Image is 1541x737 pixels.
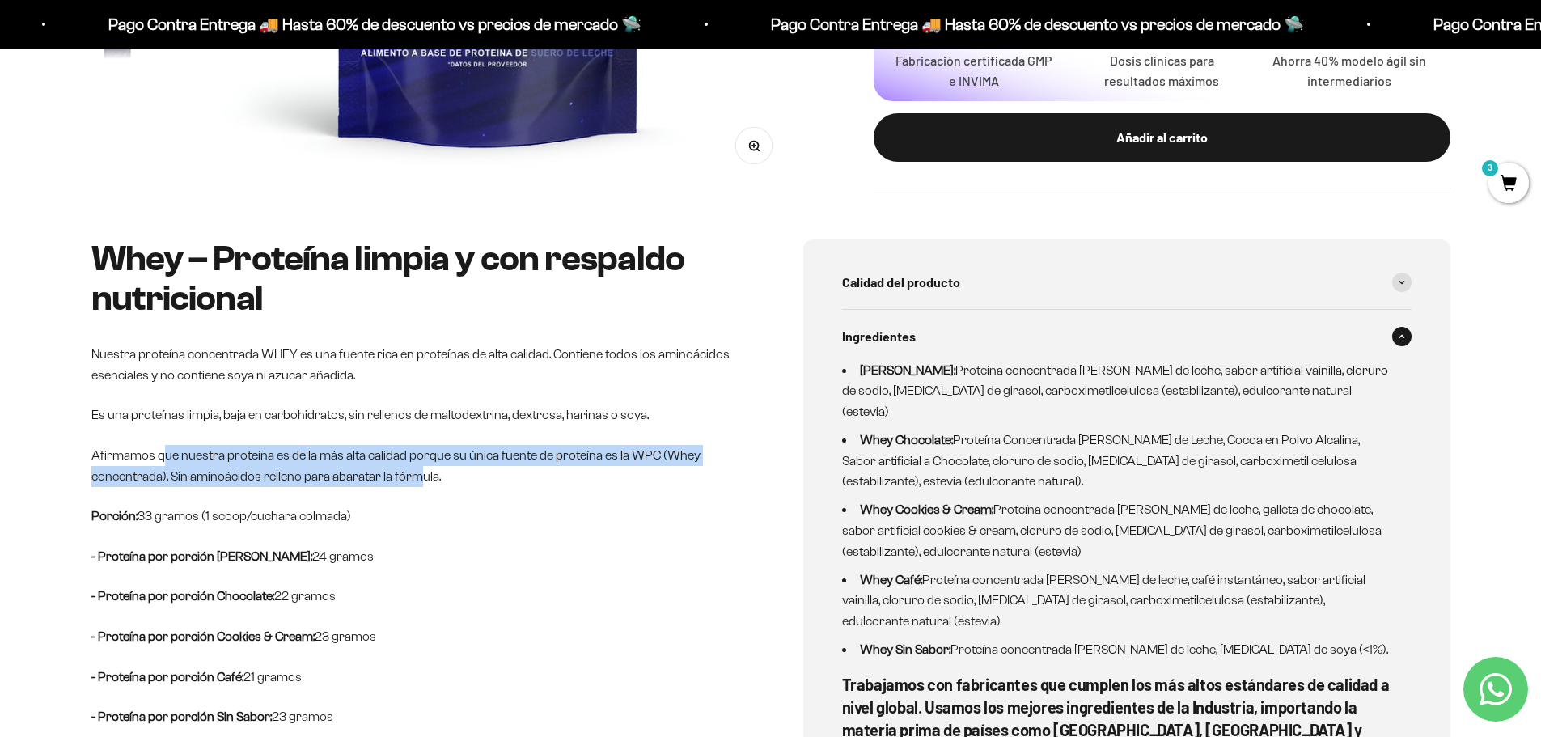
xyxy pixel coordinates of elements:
[91,706,739,727] p: 23 gramos
[91,546,739,567] p: 24 gramos
[906,127,1418,148] div: Añadir al carrito
[107,11,640,37] p: Pago Contra Entrega 🚚 Hasta 60% de descuento vs precios de mercado 🛸
[860,433,953,447] strong: Whey Chocolate:
[842,499,1392,561] li: Proteína concentrada [PERSON_NAME] de leche, galleta de chocolate, sabor artificial cookies & cre...
[91,626,739,647] p: 23 gramos
[842,430,1392,492] li: Proteína Concentrada [PERSON_NAME] de Leche, Cocoa en Polvo Alcalina, Sabor artificial a Chocolat...
[91,589,274,603] strong: - Proteína por porción Chocolate:
[91,586,739,607] p: 22 gramos
[842,326,916,347] span: Ingredientes
[91,670,243,684] strong: - Proteína por porción Café:
[842,639,1392,660] li: Proteína concentrada [PERSON_NAME] de leche, [MEDICAL_DATA] de soya (<1%).
[91,344,739,385] p: Nuestra proteína concentrada WHEY es una fuente rica en proteínas de alta calidad. Contiene todos...
[1268,49,1430,91] p: Ahorra 40% modelo ágil sin intermediarios
[874,112,1450,161] button: Añadir al carrito
[91,445,739,486] p: Afirmamos que nuestra proteína es de la más alta calidad porque su única fuente de proteína es la...
[91,405,739,426] p: Es una proteínas limpia, baja en carbohidratos, sin rellenos de maltodextrina, dextrosa, harinas ...
[91,549,312,563] strong: - Proteína por porción [PERSON_NAME]:
[842,360,1392,422] li: Proteína concentrada [PERSON_NAME] de leche, sabor artificial vainilla, cloruro de sodio, [MEDICA...
[91,629,315,643] strong: - Proteína por porción Cookies & Cream:
[91,239,739,318] h2: Whey – Proteína limpia y con respaldo nutricional
[769,11,1302,37] p: Pago Contra Entrega 🚚 Hasta 60% de descuento vs precios de mercado 🛸
[842,310,1412,363] summary: Ingredientes
[91,667,739,688] p: 21 gramos
[91,506,739,527] p: 33 gramos (1 scoop/cuchara colmada)
[842,256,1412,309] summary: Calidad del producto
[860,363,955,377] strong: [PERSON_NAME]:
[860,502,993,516] strong: Whey Cookies & Cream:
[842,272,960,293] span: Calidad del producto
[893,49,1055,91] p: Fabricación certificada GMP e INVIMA
[842,570,1392,632] li: Proteína concentrada [PERSON_NAME] de leche, café instantáneo, sabor artificial vainilla, cloruro...
[1480,159,1500,178] mark: 3
[91,709,272,723] strong: - Proteína por porción Sin Sabor:
[1488,176,1529,193] a: 3
[91,509,138,523] strong: Porción:
[860,642,950,656] strong: Whey Sin Sabor:
[860,573,922,587] strong: Whey Café:
[1081,49,1243,91] p: Dosis clínicas para resultados máximos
